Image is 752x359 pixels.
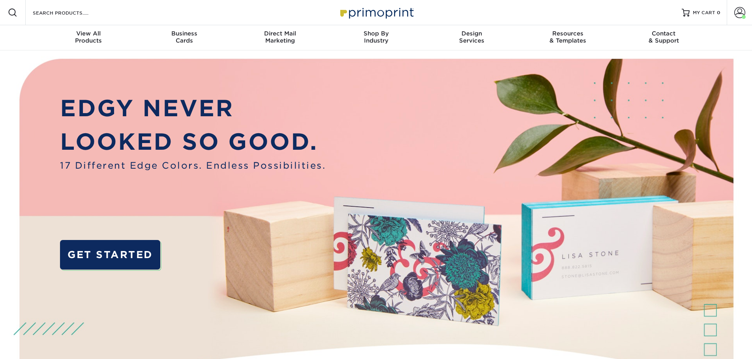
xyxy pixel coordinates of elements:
span: Shop By [328,30,424,37]
a: Resources& Templates [520,25,616,50]
span: Design [424,30,520,37]
a: View AllProducts [41,25,137,50]
a: Contact& Support [616,25,712,50]
p: LOOKED SO GOOD. [60,125,326,159]
a: Direct MailMarketing [232,25,328,50]
a: GET STARTED [60,240,160,270]
img: Primoprint [337,4,416,21]
span: Resources [520,30,616,37]
p: EDGY NEVER [60,91,326,125]
span: Contact [616,30,712,37]
div: Services [424,30,520,44]
span: 17 Different Edge Colors. Endless Possibilities. [60,159,326,172]
span: Direct Mail [232,30,328,37]
span: MY CART [693,9,715,16]
a: BusinessCards [136,25,232,50]
div: Industry [328,30,424,44]
div: & Templates [520,30,616,44]
a: DesignServices [424,25,520,50]
a: Shop ByIndustry [328,25,424,50]
div: Marketing [232,30,328,44]
div: Cards [136,30,232,44]
span: 0 [717,10,720,15]
span: Business [136,30,232,37]
span: View All [41,30,137,37]
div: & Support [616,30,712,44]
div: Products [41,30,137,44]
input: SEARCH PRODUCTS..... [32,8,109,17]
